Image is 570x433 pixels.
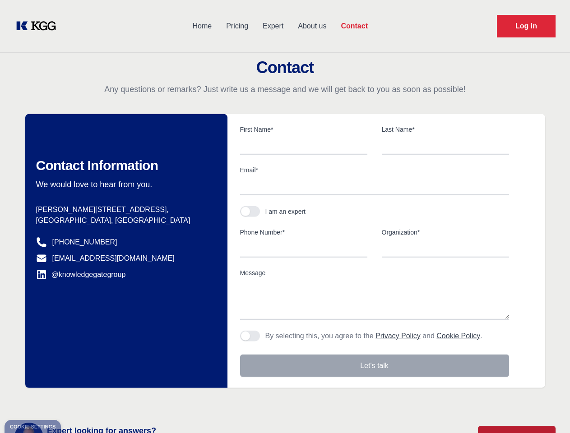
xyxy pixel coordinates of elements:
label: First Name* [240,125,367,134]
a: [PHONE_NUMBER] [52,237,117,248]
a: Privacy Policy [375,332,421,340]
label: Last Name* [382,125,509,134]
label: Message [240,268,509,277]
a: Expert [255,14,291,38]
a: About us [291,14,334,38]
div: I am an expert [265,207,306,216]
label: Email* [240,166,509,175]
h2: Contact Information [36,157,213,174]
a: Cookie Policy [436,332,480,340]
button: Let's talk [240,355,509,377]
iframe: Chat Widget [525,390,570,433]
p: Any questions or remarks? Just write us a message and we will get back to you as soon as possible! [11,84,559,95]
div: Cookie settings [10,424,56,429]
a: Request Demo [497,15,556,37]
a: [EMAIL_ADDRESS][DOMAIN_NAME] [52,253,175,264]
a: KOL Knowledge Platform: Talk to Key External Experts (KEE) [14,19,63,33]
h2: Contact [11,59,559,77]
label: Organization* [382,228,509,237]
a: Contact [334,14,375,38]
a: @knowledgegategroup [36,269,126,280]
p: We would love to hear from you. [36,179,213,190]
a: Home [185,14,219,38]
label: Phone Number* [240,228,367,237]
a: Pricing [219,14,255,38]
p: By selecting this, you agree to the and . [265,331,482,341]
p: [GEOGRAPHIC_DATA], [GEOGRAPHIC_DATA] [36,215,213,226]
p: [PERSON_NAME][STREET_ADDRESS], [36,204,213,215]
